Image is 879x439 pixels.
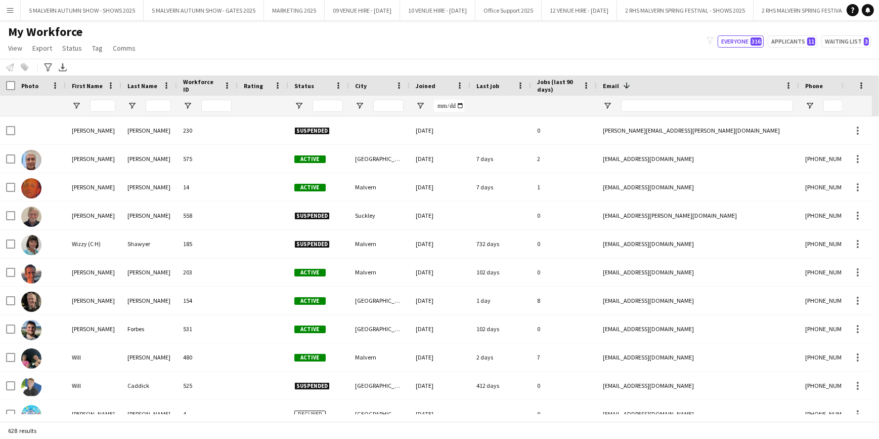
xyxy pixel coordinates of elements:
[597,173,799,201] div: [EMAIL_ADDRESS][DOMAIN_NAME]
[72,82,103,90] span: First Name
[21,1,144,20] button: 5 MALVERN AUTUMN SHOW - SHOWS 2025
[531,145,597,173] div: 2
[294,212,330,220] span: Suspended
[410,315,470,343] div: [DATE]
[88,42,107,55] a: Tag
[349,400,410,428] div: [GEOGRAPHIC_DATA]
[373,100,404,112] input: City Filter Input
[177,400,238,428] div: 4
[294,82,314,90] span: Status
[21,292,41,312] img: James Pickett
[294,354,326,362] span: Active
[21,320,41,340] img: William Forbes
[349,202,410,229] div: Suckley
[531,202,597,229] div: 0
[410,258,470,286] div: [DATE]
[66,400,121,428] div: [PERSON_NAME]
[531,116,597,144] div: 0
[42,61,54,73] app-action-btn: Advanced filters
[121,343,177,371] div: [PERSON_NAME]
[349,343,410,371] div: Malvern
[66,145,121,173] div: [PERSON_NAME]
[597,116,799,144] div: [PERSON_NAME][EMAIL_ADDRESS][PERSON_NAME][DOMAIN_NAME]
[21,348,41,369] img: Will Hooper
[21,377,41,397] img: Will Caddick
[177,230,238,258] div: 185
[434,100,464,112] input: Joined Filter Input
[531,287,597,314] div: 8
[349,173,410,201] div: Malvern
[146,100,171,112] input: Last Name Filter Input
[294,155,326,163] span: Active
[718,35,764,48] button: Everyone316
[127,101,137,110] button: Open Filter Menu
[349,287,410,314] div: [GEOGRAPHIC_DATA]
[805,82,823,90] span: Phone
[72,101,81,110] button: Open Filter Menu
[864,37,869,46] span: 3
[127,82,157,90] span: Last Name
[400,1,475,20] button: 10 VENUE HIRE - [DATE]
[470,258,531,286] div: 102 days
[410,372,470,400] div: [DATE]
[410,202,470,229] div: [DATE]
[470,230,531,258] div: 732 days
[109,42,140,55] a: Comms
[603,101,612,110] button: Open Filter Menu
[294,269,326,276] span: Active
[821,35,871,48] button: Waiting list3
[349,230,410,258] div: Malvern
[177,287,238,314] div: 154
[410,116,470,144] div: [DATE]
[66,343,121,371] div: Will
[177,202,238,229] div: 558
[121,116,177,144] div: [PERSON_NAME]
[531,400,597,428] div: 0
[294,382,330,390] span: Suspended
[66,315,121,343] div: [PERSON_NAME]
[294,127,330,135] span: Suspended
[66,230,121,258] div: Wizzy (C H)
[66,202,121,229] div: [PERSON_NAME]
[264,1,325,20] button: MARKETING 2025
[177,145,238,173] div: 575
[416,101,425,110] button: Open Filter Menu
[531,230,597,258] div: 0
[410,400,470,428] div: [DATE]
[8,24,82,39] span: My Workforce
[531,343,597,371] div: 7
[597,343,799,371] div: [EMAIL_ADDRESS][DOMAIN_NAME]
[66,372,121,400] div: Will
[349,315,410,343] div: [GEOGRAPHIC_DATA]
[410,173,470,201] div: [DATE]
[21,263,41,284] img: William Turnbull
[294,411,326,418] span: Declined
[621,100,793,112] input: Email Filter Input
[294,297,326,305] span: Active
[325,1,400,20] button: 09 VENUE HIRE - [DATE]
[349,145,410,173] div: [GEOGRAPHIC_DATA]
[21,235,41,255] img: Wizzy (C H) Shawyer
[410,145,470,173] div: [DATE]
[476,82,499,90] span: Last job
[66,173,121,201] div: [PERSON_NAME]
[177,116,238,144] div: 230
[597,258,799,286] div: [EMAIL_ADDRESS][DOMAIN_NAME]
[294,241,330,248] span: Suspended
[542,1,617,20] button: 12 VENUE HIRE - [DATE]
[121,315,177,343] div: Forbes
[597,230,799,258] div: [EMAIL_ADDRESS][DOMAIN_NAME]
[57,61,69,73] app-action-btn: Export XLSX
[805,101,814,110] button: Open Filter Menu
[121,230,177,258] div: Shawyer
[470,343,531,371] div: 2 days
[21,178,41,198] img: Warren Ballinger
[90,100,115,112] input: First Name Filter Input
[768,35,817,48] button: Applicants11
[470,315,531,343] div: 102 days
[21,150,41,170] img: Terry Barrett
[201,100,232,112] input: Workforce ID Filter Input
[21,405,41,425] img: Peter Peterson
[21,207,41,227] img: William Macdonald
[470,173,531,201] div: 7 days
